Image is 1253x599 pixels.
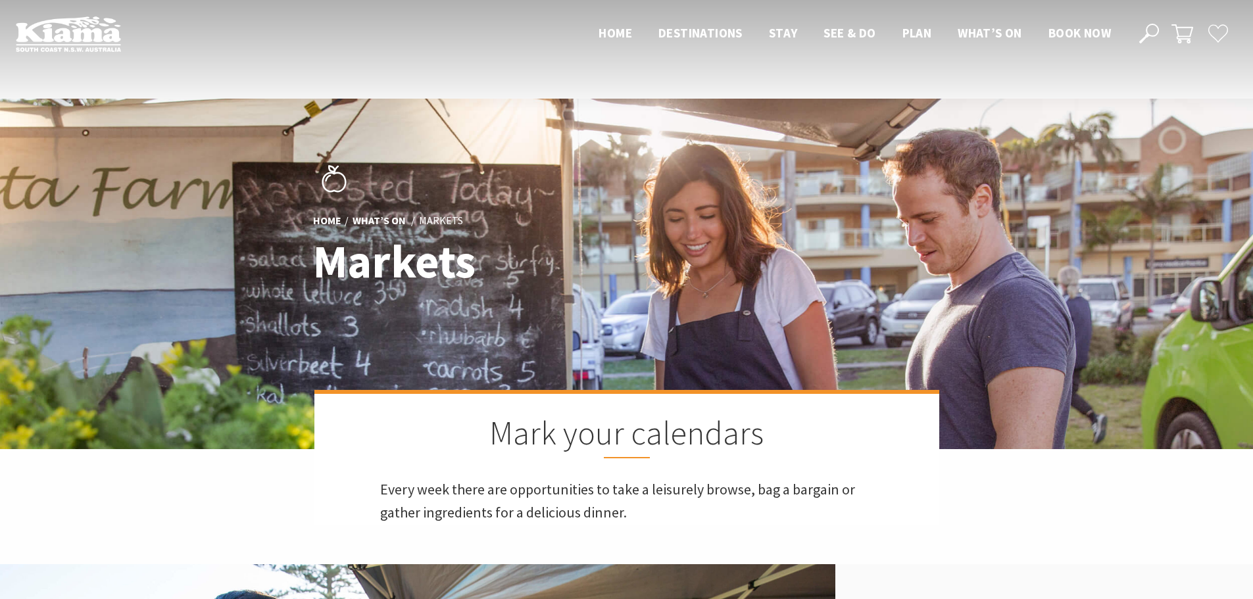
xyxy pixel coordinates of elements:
[380,478,873,524] p: Every week there are opportunities to take a leisurely browse, bag a bargain or gather ingredient...
[1048,25,1111,41] span: Book now
[658,25,743,41] span: Destinations
[902,25,932,41] span: Plan
[599,25,632,41] span: Home
[769,25,798,41] span: Stay
[419,212,463,229] li: Markets
[380,414,873,458] h2: Mark your calendars
[958,25,1022,41] span: What’s On
[823,25,875,41] span: See & Do
[585,23,1124,45] nav: Main Menu
[313,236,685,287] h1: Markets
[313,214,341,228] a: Home
[353,214,406,228] a: What’s On
[16,16,121,52] img: Kiama Logo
